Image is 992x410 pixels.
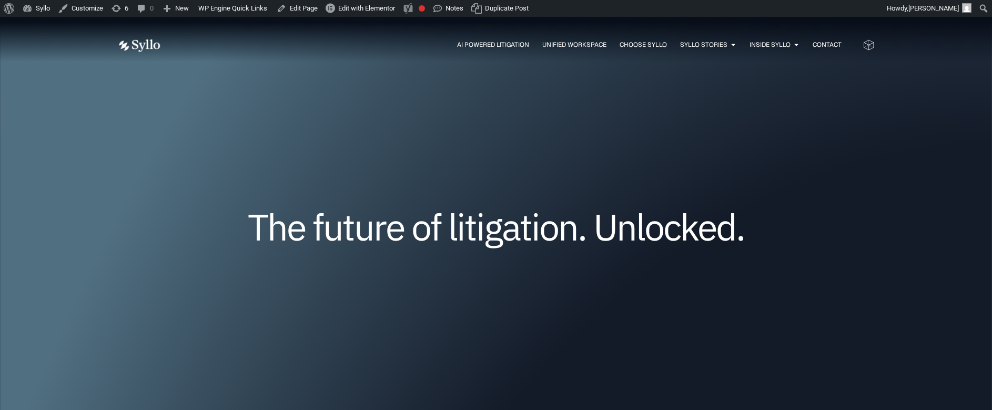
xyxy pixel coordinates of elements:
[680,40,727,49] a: Syllo Stories
[338,4,395,12] span: Edit with Elementor
[181,40,842,50] nav: Menu
[180,209,812,244] h1: The future of litigation. Unlocked.
[542,40,606,49] a: Unified Workspace
[457,40,529,49] a: AI Powered Litigation
[117,39,160,52] img: white logo
[181,40,842,50] div: Menu Toggle
[908,4,959,12] span: [PERSON_NAME]
[750,40,791,49] a: Inside Syllo
[620,40,667,49] a: Choose Syllo
[813,40,842,49] a: Contact
[419,5,425,12] div: Focus keyphrase not set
